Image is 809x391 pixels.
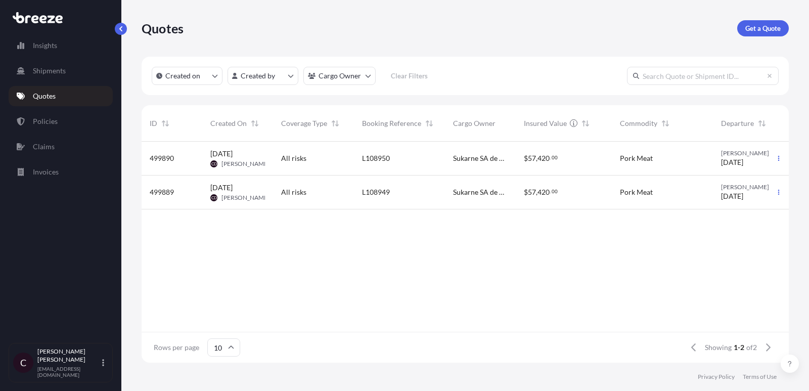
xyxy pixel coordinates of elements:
span: [PERSON_NAME] [221,160,269,168]
button: cargoOwner Filter options [303,67,376,85]
p: Clear Filters [391,71,428,81]
span: of 2 [746,342,757,353]
a: Terms of Use [743,373,777,381]
button: Sort [159,117,171,129]
span: L108950 [362,153,390,163]
p: Shipments [33,66,66,76]
span: Coverage Type [281,118,327,128]
input: Search Quote or Shipment ID... [627,67,779,85]
p: Cargo Owner [319,71,361,81]
p: [PERSON_NAME] [PERSON_NAME] [37,347,100,364]
button: Clear Filters [381,68,437,84]
p: Quotes [142,20,184,36]
a: Get a Quote [737,20,789,36]
button: createdBy Filter options [228,67,298,85]
span: Cargo Owner [453,118,496,128]
span: 00 [552,190,558,193]
span: $ [524,155,528,162]
span: 57 [528,155,536,162]
p: Insights [33,40,57,51]
p: Created by [241,71,275,81]
span: [DATE] [721,191,743,201]
span: Pork Meat [620,187,653,197]
span: [PERSON_NAME] [721,183,776,191]
span: 00 [552,156,558,159]
span: Sukarne SA de CV [453,153,508,163]
span: , [536,189,537,196]
span: ID [150,118,157,128]
a: Invoices [9,162,113,182]
span: All risks [281,187,306,197]
span: . [550,190,551,193]
span: , [536,155,537,162]
span: Departure [721,118,754,128]
p: Get a Quote [745,23,781,33]
span: Pork Meat [620,153,653,163]
span: C [20,358,26,368]
p: Quotes [33,91,56,101]
span: 420 [537,155,550,162]
p: [EMAIL_ADDRESS][DOMAIN_NAME] [37,366,100,378]
span: 420 [537,189,550,196]
a: Quotes [9,86,113,106]
a: Policies [9,111,113,132]
button: Sort [756,117,768,129]
span: Rows per page [154,342,199,353]
span: [PERSON_NAME] [721,149,776,157]
span: $ [524,189,528,196]
p: Invoices [33,167,59,177]
span: L108949 [362,187,390,197]
button: Sort [659,117,671,129]
span: [DATE] [721,157,743,167]
span: Booking Reference [362,118,421,128]
span: [DATE] [210,183,233,193]
button: Sort [423,117,435,129]
a: Claims [9,137,113,157]
span: Created On [210,118,247,128]
span: [DATE] [210,149,233,159]
p: Created on [165,71,200,81]
span: Insured Value [524,118,567,128]
a: Privacy Policy [698,373,735,381]
span: [PERSON_NAME] [221,194,269,202]
span: 499889 [150,187,174,197]
span: CD [211,193,217,203]
span: 1-2 [734,342,744,353]
a: Shipments [9,61,113,81]
p: Policies [33,116,58,126]
button: Sort [329,117,341,129]
button: Sort [579,117,592,129]
button: createdOn Filter options [152,67,222,85]
span: . [550,156,551,159]
button: Sort [249,117,261,129]
span: 57 [528,189,536,196]
span: CD [211,159,217,169]
a: Insights [9,35,113,56]
span: Sukarne SA de CV [453,187,508,197]
span: 499890 [150,153,174,163]
span: All risks [281,153,306,163]
p: Claims [33,142,55,152]
span: Commodity [620,118,657,128]
span: Showing [705,342,732,353]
